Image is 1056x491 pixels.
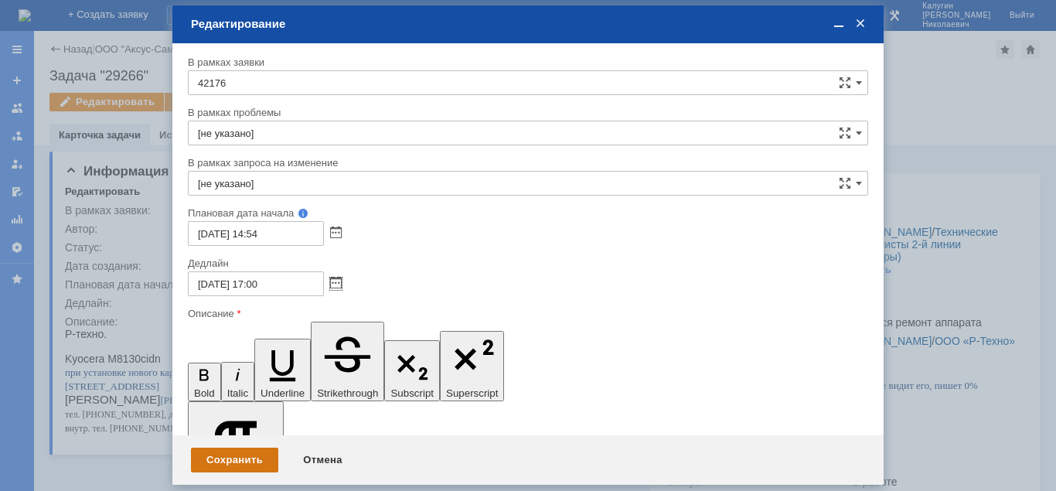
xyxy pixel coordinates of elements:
[188,309,865,319] div: Описание
[261,387,305,399] span: Underline
[191,17,868,31] div: Редактирование
[188,208,847,218] div: Плановая дата начала
[95,66,183,78] span: [PHONE_NUMBER]
[188,158,865,168] div: В рамках запроса на изменение
[6,101,147,112] span: тел. [PHONE_NUMBER], доб. 8442
[6,85,226,99] p: [PERSON_NAME]
[390,387,434,399] span: Subscript
[188,57,865,67] div: В рамках заявки
[101,87,189,98] span: [PHONE_NUMBER]
[6,73,100,84] span: [STREET_ADDRESS]
[440,331,504,401] button: Superscript
[839,127,851,139] span: Сложная форма
[95,42,183,53] span: [PHONE_NUMBER]
[188,258,865,268] div: Дедлайн
[853,17,868,31] span: Закрыть
[311,322,384,401] button: Strikethrough
[194,387,215,399] span: Bold
[221,362,254,401] button: Italic
[6,115,132,126] span: внутр. тел. [PHONE_NUMBER]
[227,387,248,399] span: Italic
[6,31,226,43] div: Kyocera M8130cidn
[6,45,214,70] span: при установке нового картриджа (желтый) МФУ не видит его, пишет 0%
[839,177,851,189] span: Сложная форма
[6,6,226,19] div: Р-техно.
[831,17,847,31] span: Свернуть (Ctrl + M)
[317,387,378,399] span: Strikethrough
[446,387,498,399] span: Superscript
[839,77,851,89] span: Сложная форма
[254,339,311,401] button: Underline
[384,340,440,402] button: Subscript
[188,107,865,118] div: В рамках проблемы
[188,363,221,402] button: Bold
